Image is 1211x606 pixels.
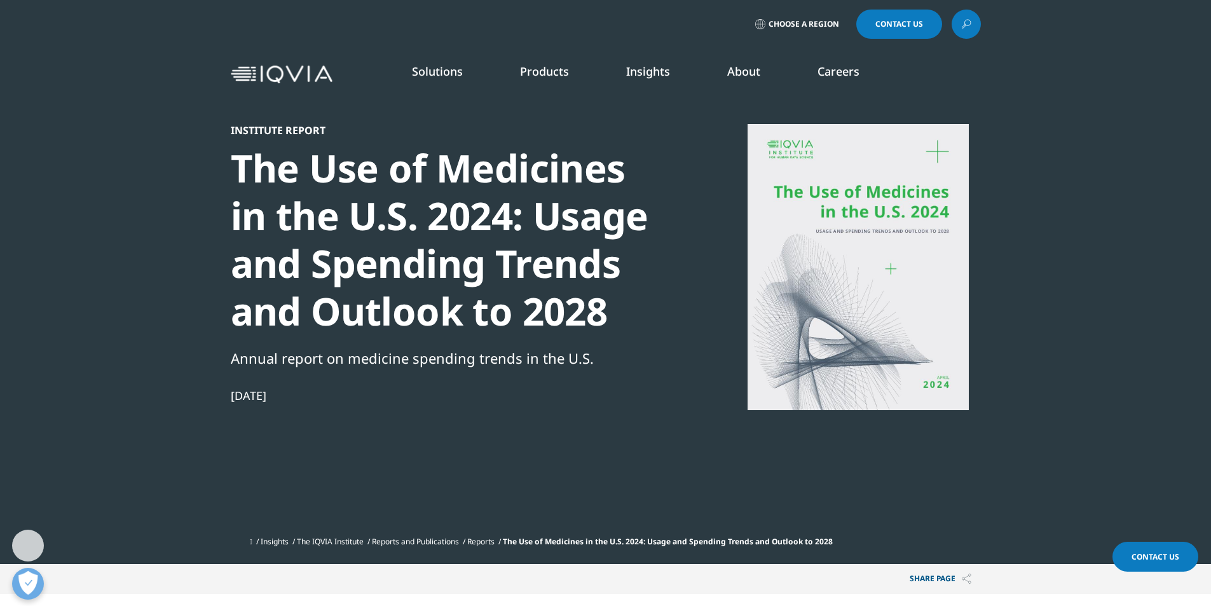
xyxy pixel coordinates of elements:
[503,536,833,547] span: The Use of Medicines in the U.S. 2024: Usage and Spending Trends and Outlook to 2028
[875,20,923,28] span: Contact Us
[769,19,839,29] span: Choose a Region
[962,574,971,584] img: Share PAGE
[626,64,670,79] a: Insights
[467,536,495,547] a: Reports
[372,536,459,547] a: Reports and Publications
[12,568,44,600] button: Open Preferences
[900,564,981,594] p: Share PAGE
[338,45,981,104] nav: Primary
[520,64,569,79] a: Products
[412,64,463,79] a: Solutions
[297,536,364,547] a: The IQVIA Institute
[727,64,760,79] a: About
[818,64,859,79] a: Careers
[231,65,332,84] img: IQVIA Healthcare Information Technology and Pharma Clinical Research Company
[856,10,942,39] a: Contact Us
[231,347,667,369] div: Annual report on medicine spending trends in the U.S.
[231,388,667,403] div: [DATE]
[1112,542,1198,572] a: Contact Us
[900,564,981,594] button: Share PAGEShare PAGE
[231,144,667,335] div: The Use of Medicines in the U.S. 2024: Usage and Spending Trends and Outlook to 2028
[231,124,667,137] div: Institute Report
[261,536,289,547] a: Insights
[1132,551,1179,562] span: Contact Us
